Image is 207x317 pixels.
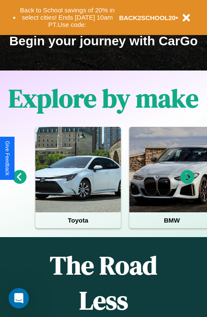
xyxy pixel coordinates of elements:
button: Back to School savings of 20% in select cities! Ends [DATE] 10am PT.Use code: [16,4,119,31]
h1: Explore by make [9,81,198,116]
h4: Toyota [35,212,121,228]
iframe: Intercom live chat [9,288,29,308]
div: Give Feedback [4,141,10,176]
b: BACK2SCHOOL20 [119,14,176,21]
